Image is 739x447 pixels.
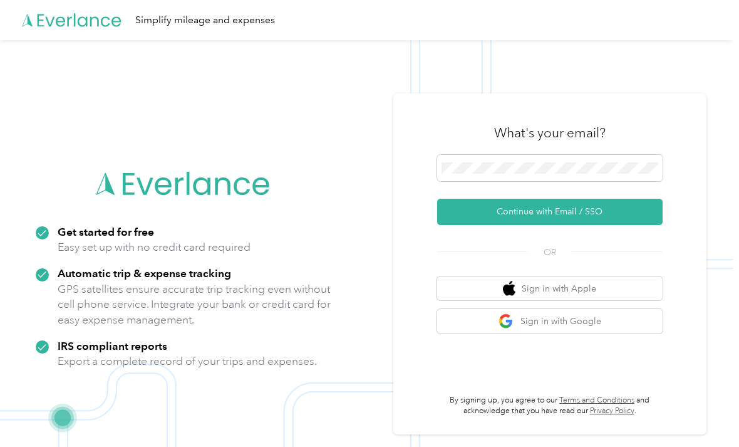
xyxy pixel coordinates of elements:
button: apple logoSign in with Apple [437,276,663,301]
button: Continue with Email / SSO [437,199,663,225]
p: By signing up, you agree to our and acknowledge that you have read our . [437,395,663,417]
p: Easy set up with no credit card required [58,239,251,255]
a: Terms and Conditions [559,396,634,405]
a: Privacy Policy [590,406,634,416]
span: OR [528,246,572,259]
p: Export a complete record of your trips and expenses. [58,354,317,369]
p: GPS satellites ensure accurate trip tracking even without cell phone service. Integrate your bank... [58,281,331,328]
strong: IRS compliant reports [58,339,167,352]
div: Simplify mileage and expenses [135,13,275,28]
img: google logo [499,313,514,329]
button: google logoSign in with Google [437,309,663,334]
strong: Automatic trip & expense tracking [58,266,231,280]
img: apple logo [503,281,515,297]
h3: What's your email? [494,124,606,142]
strong: Get started for free [58,225,154,238]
